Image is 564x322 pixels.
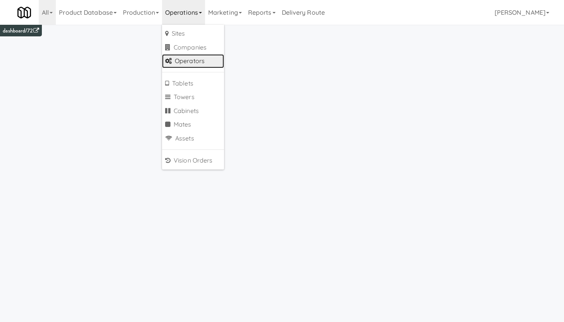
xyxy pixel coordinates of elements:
a: dashboard/72 [3,27,39,35]
a: Towers [162,90,224,104]
a: Mates [162,118,224,132]
a: Operators [162,54,224,68]
a: Tablets [162,77,224,91]
a: Companies [162,41,224,55]
a: Vision Orders [162,154,224,168]
a: Assets [162,132,224,146]
a: Cabinets [162,104,224,118]
img: Micromart [17,6,31,19]
a: Sites [162,27,224,41]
